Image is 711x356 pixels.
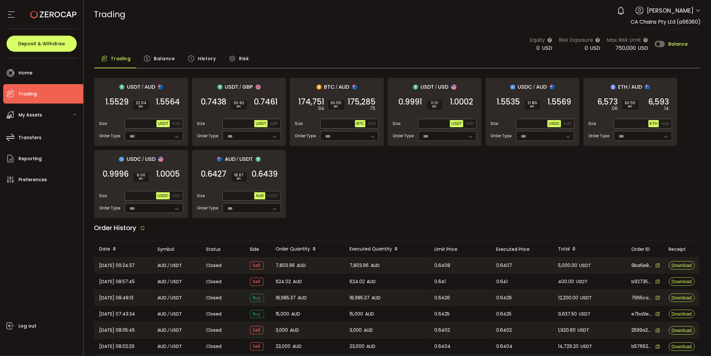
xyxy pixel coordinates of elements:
[136,101,146,105] span: 22.54
[590,44,600,52] span: USD
[6,36,77,52] button: Deposit & Withdraw
[559,36,593,44] span: Risk Exposure
[491,133,512,139] span: Order Type
[435,343,451,350] span: 0.6404
[99,278,135,285] span: [DATE] 08:57:45
[254,120,268,127] button: USDT
[339,83,350,91] span: AUD
[153,246,201,253] div: Symbol
[198,52,216,65] span: History
[581,343,592,350] span: USDT
[295,133,316,139] span: Order Type
[350,327,362,334] span: 3,000
[254,99,278,105] span: 0.7461
[99,343,135,350] span: [DATE] 08:02:29
[664,105,669,112] em: .14
[217,157,222,162] img: aud_portfolio.svg
[94,9,126,20] span: Trading
[171,327,182,334] span: USDT
[345,244,430,255] div: Executed Quantity
[547,120,561,127] button: USDC
[435,310,450,318] span: 0.6425
[270,121,278,126] span: GBP
[451,121,462,126] span: USDT
[127,83,141,91] span: USDT
[632,327,652,334] span: 2599a2f9-d739-4166-9349-f3a110e7aa98
[18,133,41,142] span: Transfers
[579,310,591,318] span: USDT
[250,261,263,270] span: Sell
[201,99,227,105] span: 0.7438
[497,294,512,302] span: 0.6426
[168,343,170,350] em: /
[276,343,291,350] span: 23,000
[435,278,446,285] span: 0.641
[661,121,669,126] span: AUD
[367,278,376,285] span: AUD
[250,326,263,334] span: Sell
[450,99,474,105] span: 1.0002
[276,278,291,285] span: 624.02
[99,310,135,318] span: [DATE] 07:43:34
[611,105,618,112] em: .06
[399,99,422,105] span: 0.9991
[252,171,278,177] span: 0.6439
[168,294,170,302] em: /
[168,278,170,285] em: /
[669,261,695,270] button: Download
[234,105,244,109] i: BPS
[158,278,167,285] span: AUD
[293,343,302,350] span: AUD
[127,155,141,163] span: USDC
[158,157,163,162] img: usd_portfolio.svg
[589,133,610,139] span: Order Type
[430,101,440,105] span: 11.01
[158,262,167,269] span: AUD
[103,171,129,177] span: 0.9996
[171,310,182,318] span: USDT
[607,36,641,44] span: Max Risk Limit
[171,120,181,127] button: AUD
[99,121,107,127] span: Size
[206,295,222,301] span: Closed
[491,246,553,253] div: Executed Price
[292,310,301,318] span: AUD
[632,83,642,91] span: AUD
[372,294,381,302] span: AUD
[197,121,205,127] span: Size
[615,44,636,52] span: 750,000
[371,262,380,269] span: AUD
[171,294,182,302] span: USDT
[276,262,295,269] span: 7,803.96
[99,205,120,211] span: Order Type
[435,327,450,334] span: 0.6402
[365,310,374,318] span: AUD
[393,121,401,127] span: Size
[421,83,434,91] span: USDT
[549,121,560,126] span: USDC
[393,133,414,139] span: Order Type
[528,101,537,105] span: 21.89
[171,278,182,285] span: USDT
[650,121,658,126] span: ETH
[234,173,244,177] span: 18.67
[368,121,376,126] span: AUD
[626,246,664,253] div: Order ID
[618,83,628,91] span: ETH
[293,278,302,285] span: AUD
[317,105,325,112] em: .94
[553,244,626,255] div: Total
[537,44,540,52] span: 0
[197,205,218,211] span: Order Type
[611,84,616,90] img: eth_portfolio.svg
[157,194,168,198] span: USDC
[158,310,167,318] span: AUD
[625,105,636,109] i: BPS
[276,294,296,302] span: 18,985.37
[18,110,42,120] span: My Assets
[217,84,223,90] img: usdt_portfolio.svg
[18,175,47,184] span: Preferences
[435,262,451,269] span: 0.6408
[576,278,588,285] span: USDT
[268,194,278,198] span: USDT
